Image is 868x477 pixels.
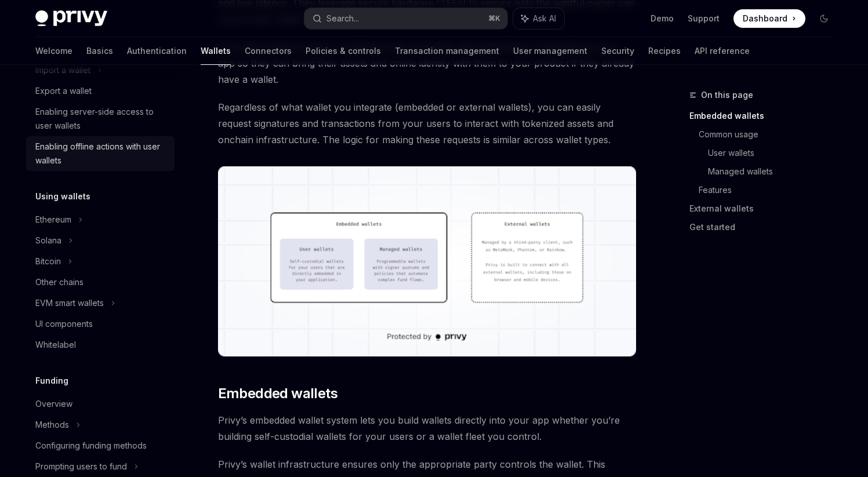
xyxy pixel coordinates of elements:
[688,13,720,24] a: Support
[26,334,175,355] a: Whitelabel
[35,418,69,432] div: Methods
[699,181,842,199] a: Features
[35,296,104,310] div: EVM smart wallets
[201,37,231,65] a: Wallets
[35,234,61,247] div: Solana
[533,13,556,24] span: Ask AI
[218,166,636,356] img: images/walletoverview.png
[35,317,93,331] div: UI components
[35,254,61,268] div: Bitcoin
[35,84,92,98] div: Export a wallet
[35,275,83,289] div: Other chains
[218,412,636,445] span: Privy’s embedded wallet system lets you build wallets directly into your app whether you’re build...
[35,105,168,133] div: Enabling server-side access to user wallets
[218,384,337,403] span: Embedded wallets
[651,13,674,24] a: Demo
[35,10,107,27] img: dark logo
[743,13,787,24] span: Dashboard
[815,9,833,28] button: Toggle dark mode
[733,9,805,28] a: Dashboard
[26,435,175,456] a: Configuring funding methods
[306,37,381,65] a: Policies & controls
[648,37,681,65] a: Recipes
[35,397,72,411] div: Overview
[218,99,636,148] span: Regardless of what wallet you integrate (embedded or external wallets), you can easily request si...
[513,8,564,29] button: Ask AI
[513,37,587,65] a: User management
[708,144,842,162] a: User wallets
[26,272,175,293] a: Other chains
[86,37,113,65] a: Basics
[601,37,634,65] a: Security
[326,12,359,26] div: Search...
[304,8,507,29] button: Search...⌘K
[689,199,842,218] a: External wallets
[699,125,842,144] a: Common usage
[695,37,750,65] a: API reference
[35,439,147,453] div: Configuring funding methods
[689,107,842,125] a: Embedded wallets
[689,218,842,236] a: Get started
[35,460,127,474] div: Prompting users to fund
[488,14,500,23] span: ⌘ K
[35,190,90,203] h5: Using wallets
[26,81,175,101] a: Export a wallet
[395,37,499,65] a: Transaction management
[26,394,175,414] a: Overview
[35,374,68,388] h5: Funding
[35,338,76,352] div: Whitelabel
[26,136,175,171] a: Enabling offline actions with user wallets
[35,213,71,227] div: Ethereum
[26,314,175,334] a: UI components
[35,37,72,65] a: Welcome
[127,37,187,65] a: Authentication
[26,101,175,136] a: Enabling server-side access to user wallets
[245,37,292,65] a: Connectors
[708,162,842,181] a: Managed wallets
[701,88,753,102] span: On this page
[35,140,168,168] div: Enabling offline actions with user wallets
